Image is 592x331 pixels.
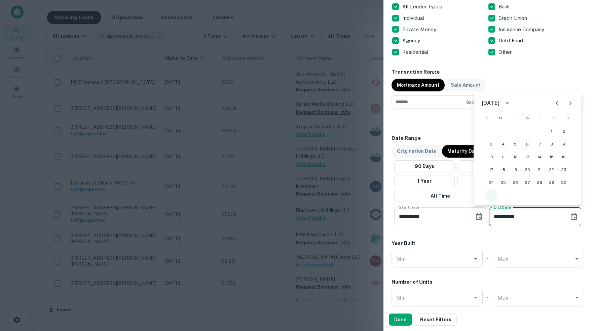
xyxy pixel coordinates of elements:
span: Monday [494,111,507,125]
p: Credit Union [498,14,528,22]
span: Thursday [535,111,547,125]
h6: Transaction Range [392,68,584,76]
button: 18 [497,164,509,176]
button: 26 [509,176,521,189]
h6: - [487,255,489,262]
button: 1 [546,125,558,137]
button: calendar view is open, switch to year view [502,97,513,109]
button: 25 [497,176,509,189]
button: 24 [485,176,497,189]
p: Residential [402,48,430,56]
button: 21 [533,164,546,176]
button: 10 [485,151,497,163]
p: Other [498,48,513,56]
span: $250k [466,99,479,105]
p: Maturity Date [447,148,480,155]
button: Open [572,254,582,263]
button: 14 [533,151,546,163]
button: 17 [485,164,497,176]
h6: Number of Units [392,278,433,286]
h6: Year Built [392,240,415,247]
button: 23 [558,164,570,176]
button: 2 [558,125,570,137]
button: 5 [509,138,521,150]
span: Wednesday [521,111,533,125]
span: Saturday [562,111,574,125]
span: Sunday [481,111,493,125]
p: Origination Date [397,148,436,155]
button: 13 [521,151,533,163]
button: 2 Years [457,175,518,187]
p: Insurance Company [498,26,546,34]
button: 28 [533,176,546,189]
button: Reset Filters [415,314,457,326]
button: 16 [558,151,570,163]
span: Tuesday [508,111,520,125]
button: Choose date, selected date is May 31, 2026 [567,210,581,223]
button: 7 [533,138,546,150]
button: Open [471,254,480,263]
p: Private Money [402,26,438,34]
button: 4 [497,138,509,150]
p: Mortgage Amount [397,81,439,89]
p: Bank [498,3,511,11]
button: 8 [546,138,558,150]
button: 3 [485,138,497,150]
button: Done [389,314,412,326]
button: 22 [546,164,558,176]
button: 6 [521,138,533,150]
button: 120 Days [457,160,518,172]
button: Next month [564,96,577,110]
p: Individual [402,14,425,22]
button: All Time [394,190,486,202]
button: Choose date, selected date is Nov 1, 2025 [472,210,486,223]
button: 30 [558,176,570,189]
button: 90 Days [394,160,455,172]
div: [DATE] [482,99,499,107]
span: Friday [548,111,560,125]
label: Start Date [399,204,419,210]
label: End Date [494,204,511,210]
iframe: Chat Widget [558,277,592,309]
button: 11 [497,151,509,163]
button: 15 [546,151,558,163]
button: 12 [509,151,521,163]
button: Open [471,293,480,302]
p: Agency [402,37,421,45]
button: 19 [509,164,521,176]
button: 1 Year [394,175,455,187]
h6: - [487,294,489,301]
button: 31 [485,189,497,201]
p: Debt Fund [498,37,524,45]
button: 9 [558,138,570,150]
h6: Date Range [392,134,584,142]
p: All Lender Types [402,3,444,11]
button: 27 [521,176,533,189]
button: 29 [546,176,558,189]
button: 20 [521,164,533,176]
button: Previous month [550,96,564,110]
p: Sale Amount [451,81,481,89]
